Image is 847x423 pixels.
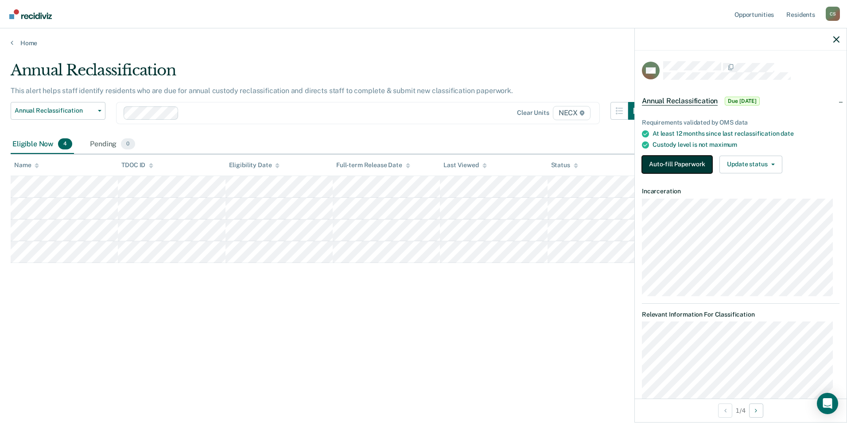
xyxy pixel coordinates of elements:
[642,97,718,106] span: Annual Reclassification
[9,9,52,19] img: Recidiviz
[11,86,513,95] p: This alert helps staff identify residents who are due for annual custody reclassification and dir...
[517,109,549,117] div: Clear units
[817,393,838,414] div: Open Intercom Messenger
[719,156,782,173] button: Update status
[826,7,840,21] button: Profile dropdown button
[121,138,135,150] span: 0
[642,311,839,318] dt: Relevant Information For Classification
[635,87,847,115] div: Annual ReclassificationDue [DATE]
[11,39,836,47] a: Home
[121,161,153,169] div: TDOC ID
[653,130,839,137] div: At least 12 months since last reclassification
[11,61,646,86] div: Annual Reclassification
[229,161,280,169] div: Eligibility Date
[781,130,793,137] span: date
[336,161,410,169] div: Full-term Release Date
[88,135,136,154] div: Pending
[749,403,763,418] button: Next Opportunity
[642,156,716,173] a: Navigate to form link
[553,106,591,120] span: NECX
[826,7,840,21] div: C S
[642,188,839,195] dt: Incarceration
[14,161,39,169] div: Name
[551,161,578,169] div: Status
[642,119,839,126] div: Requirements validated by OMS data
[725,97,760,106] span: Due [DATE]
[718,403,732,418] button: Previous Opportunity
[642,156,712,173] button: Auto-fill Paperwork
[11,135,74,154] div: Eligible Now
[653,141,839,149] div: Custody level is not
[709,141,737,148] span: maximum
[635,399,847,422] div: 1 / 4
[58,138,72,150] span: 4
[443,161,486,169] div: Last Viewed
[15,107,94,114] span: Annual Reclassification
